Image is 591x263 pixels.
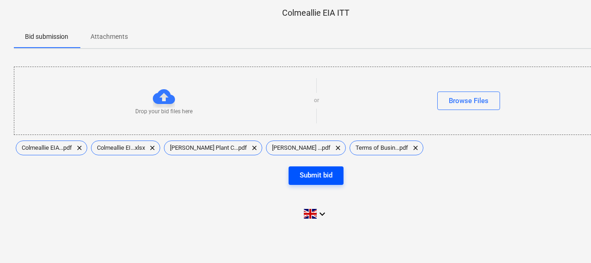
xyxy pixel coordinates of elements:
div: Browse Files [449,95,488,107]
p: Bid submission [25,32,68,42]
div: [PERSON_NAME] ...pdf [266,141,346,155]
span: clear [410,142,421,153]
div: Submit bid [300,169,332,181]
span: clear [74,142,85,153]
span: Terms of Busin...pdf [350,144,414,151]
div: Colmeallie EIA...pdf [16,141,87,155]
button: Submit bid [289,166,344,185]
div: [PERSON_NAME] Plant C...pdf [164,141,262,155]
span: Colmeallie EI...xlsx [91,144,151,151]
p: Drop your bid files here [135,108,193,116]
span: Colmeallie EIA...pdf [16,144,78,151]
span: clear [147,142,158,153]
p: or [314,97,319,104]
span: clear [332,142,344,153]
span: [PERSON_NAME] Plant C...pdf [164,144,253,151]
span: clear [249,142,260,153]
span: [PERSON_NAME] ...pdf [266,144,336,151]
div: Colmeallie EI...xlsx [91,141,160,155]
i: keyboard_arrow_down [317,208,328,220]
button: Browse Files [437,92,500,110]
p: Attachments [90,32,128,42]
div: Terms of Busin...pdf [350,141,423,155]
